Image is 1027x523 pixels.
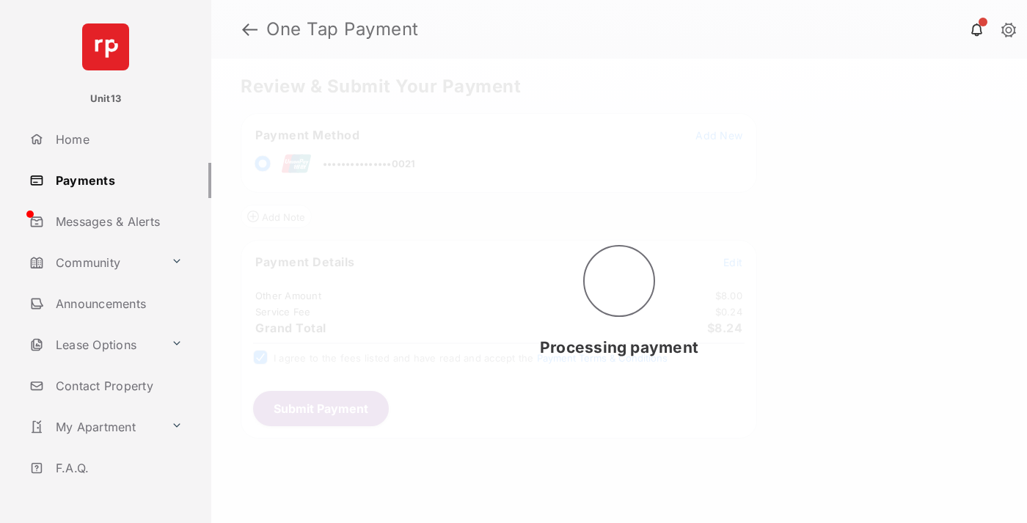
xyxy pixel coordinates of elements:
a: Lease Options [23,327,165,362]
a: Community [23,245,165,280]
a: F.A.Q. [23,450,211,486]
strong: One Tap Payment [266,21,419,38]
img: svg+xml;base64,PHN2ZyB4bWxucz0iaHR0cDovL3d3dy53My5vcmcvMjAwMC9zdmciIHdpZHRoPSI2NCIgaGVpZ2h0PSI2NC... [82,23,129,70]
a: Contact Property [23,368,211,403]
a: Messages & Alerts [23,204,211,239]
p: Unit13 [90,92,122,106]
a: My Apartment [23,409,165,445]
a: Payments [23,163,211,198]
a: Announcements [23,286,211,321]
span: Processing payment [540,338,698,356]
a: Home [23,122,211,157]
